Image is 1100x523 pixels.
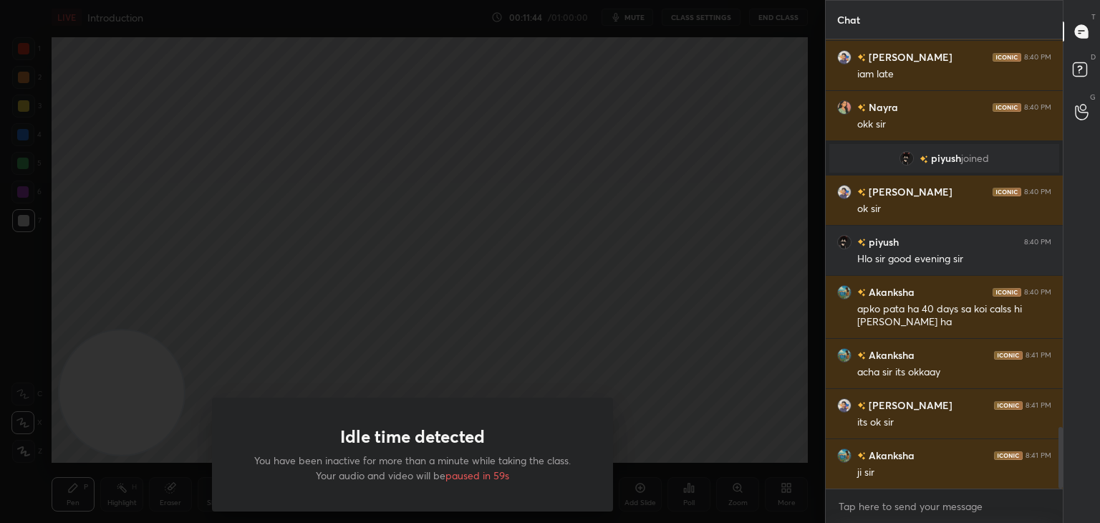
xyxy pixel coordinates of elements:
[994,451,1023,460] img: iconic-dark.1390631f.png
[1026,451,1051,460] div: 8:41 PM
[857,289,866,297] img: no-rating-badge.077c3623.svg
[857,104,866,112] img: no-rating-badge.077c3623.svg
[837,50,851,64] img: d9be910584774f409e88e52fcaf802a4.jpg
[837,185,851,199] img: d9be910584774f409e88e52fcaf802a4.jpg
[857,202,1051,216] div: ok sir
[993,288,1021,297] img: iconic-dark.1390631f.png
[837,100,851,115] img: cefa96f7132d417eb9eff3bb7cad89c9.jpg
[1091,11,1096,22] p: T
[931,153,961,164] span: piyush
[993,188,1021,196] img: iconic-dark.1390631f.png
[837,235,851,249] img: d713d8edbcb0471ca10328a070e36bdd.jpg
[837,398,851,413] img: d9be910584774f409e88e52fcaf802a4.jpg
[857,402,866,410] img: no-rating-badge.077c3623.svg
[1091,52,1096,62] p: D
[1024,53,1051,62] div: 8:40 PM
[1026,351,1051,360] div: 8:41 PM
[857,67,1051,82] div: iam late
[837,448,851,463] img: 75525286b9fc476e9811fc1bbed32f4b.jpg
[857,302,1051,330] div: apko pata ha 40 days sa koi calss hi [PERSON_NAME] ha
[837,348,851,363] img: 75525286b9fc476e9811fc1bbed32f4b.jpg
[857,452,866,460] img: no-rating-badge.077c3623.svg
[994,401,1023,410] img: iconic-dark.1390631f.png
[994,351,1023,360] img: iconic-dark.1390631f.png
[857,239,866,246] img: no-rating-badge.077c3623.svg
[857,54,866,62] img: no-rating-badge.077c3623.svg
[993,53,1021,62] img: iconic-dark.1390631f.png
[866,234,899,249] h6: piyush
[993,103,1021,112] img: iconic-dark.1390631f.png
[340,426,485,447] h1: Idle time detected
[826,39,1063,489] div: grid
[837,285,851,299] img: 75525286b9fc476e9811fc1bbed32f4b.jpg
[866,184,952,199] h6: [PERSON_NAME]
[866,398,952,413] h6: [PERSON_NAME]
[866,284,915,299] h6: Akanksha
[246,453,579,483] p: You have been inactive for more than a minute while taking the class. Your audio and video will be
[857,416,1051,430] div: its ok sir
[857,117,1051,132] div: okk sir
[1090,92,1096,102] p: G
[857,352,866,360] img: no-rating-badge.077c3623.svg
[866,347,915,363] h6: Akanksha
[920,155,928,163] img: no-rating-badge.077c3623.svg
[899,151,914,165] img: d713d8edbcb0471ca10328a070e36bdd.jpg
[1026,401,1051,410] div: 8:41 PM
[857,188,866,196] img: no-rating-badge.077c3623.svg
[866,448,915,463] h6: Akanksha
[445,469,509,482] span: paused in 59s
[866,49,952,64] h6: [PERSON_NAME]
[857,466,1051,480] div: ji sir
[1024,238,1051,246] div: 8:40 PM
[857,365,1051,380] div: acha sir its okkaay
[826,1,872,39] p: Chat
[857,252,1051,267] div: Hlo sir good evening sir
[866,100,898,115] h6: Nayra
[1024,188,1051,196] div: 8:40 PM
[1024,103,1051,112] div: 8:40 PM
[1024,288,1051,297] div: 8:40 PM
[961,153,989,164] span: joined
